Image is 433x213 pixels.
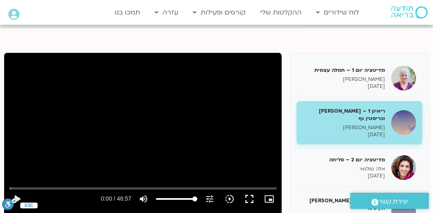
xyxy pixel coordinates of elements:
img: תודעה בריאה [391,6,428,19]
h5: ריאיון יום 2 – [PERSON_NAME] ודן סיגל [303,197,385,212]
h5: ריאיון 1 – [PERSON_NAME] וכריסטין נף [303,107,385,122]
a: עזרה [151,5,182,20]
p: [PERSON_NAME] [303,76,385,83]
img: ריאיון 1 – טארה בראך וכריסטין נף [391,110,416,135]
p: [DATE] [303,131,385,138]
a: קורסים ופעילות [189,5,250,20]
p: [DATE] [303,173,385,180]
span: יצירת קשר [378,196,408,207]
img: מדיטציה יום 1 – חמלה עצמית [391,66,416,90]
img: מדיטציה יום 2 – סליחה [391,155,416,180]
p: אלה טולנאי [303,166,385,173]
p: [DATE] [303,83,385,90]
h5: מדיטציה יום 2 – סליחה [303,156,385,163]
a: תמכו בנו [110,5,144,20]
a: יצירת קשר [350,193,429,209]
p: [PERSON_NAME] [303,124,385,131]
a: ההקלטות שלי [256,5,306,20]
h5: מדיטציה יום 1 – חמלה עצמית [303,66,385,74]
a: לוח שידורים [312,5,363,20]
